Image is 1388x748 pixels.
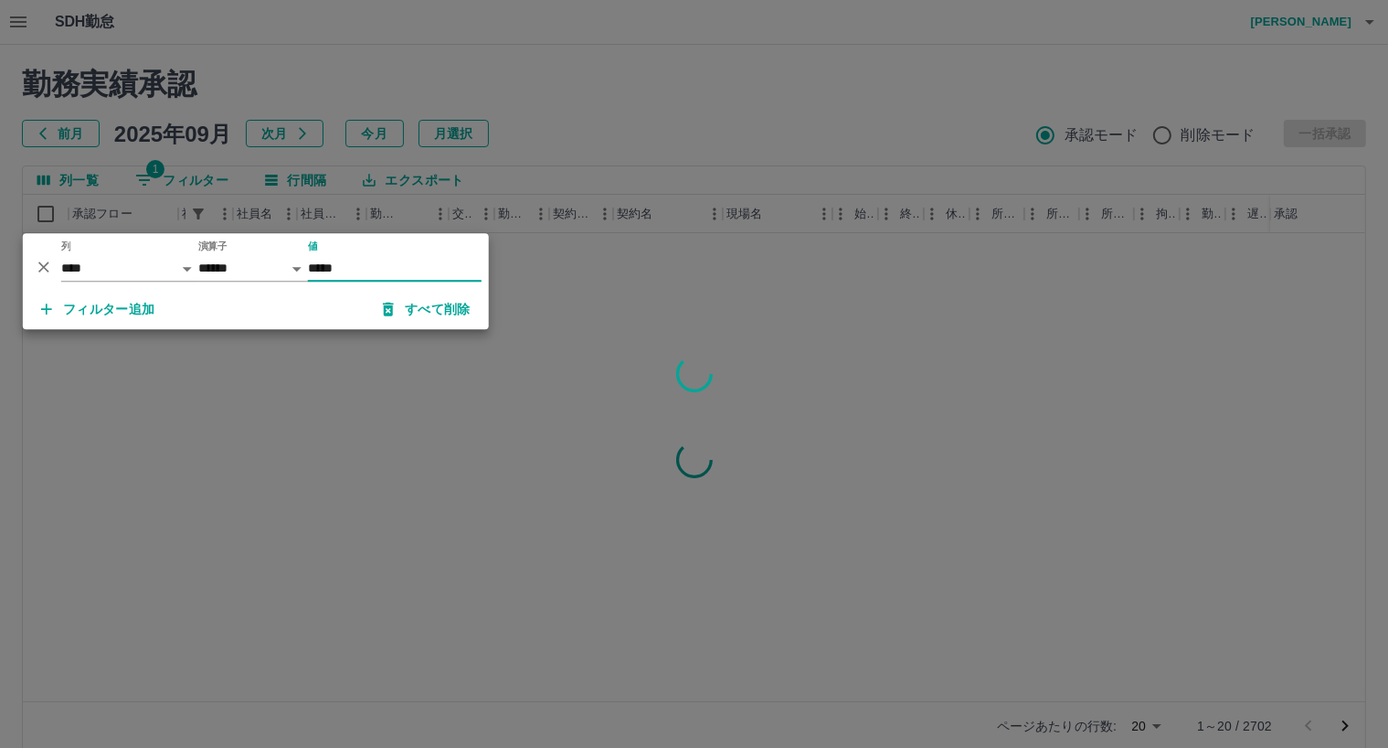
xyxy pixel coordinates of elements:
button: フィルター追加 [26,293,170,326]
button: 削除 [30,253,58,281]
button: すべて削除 [368,293,485,326]
label: 演算子 [198,240,228,253]
label: 値 [308,240,318,253]
label: 列 [61,240,71,253]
